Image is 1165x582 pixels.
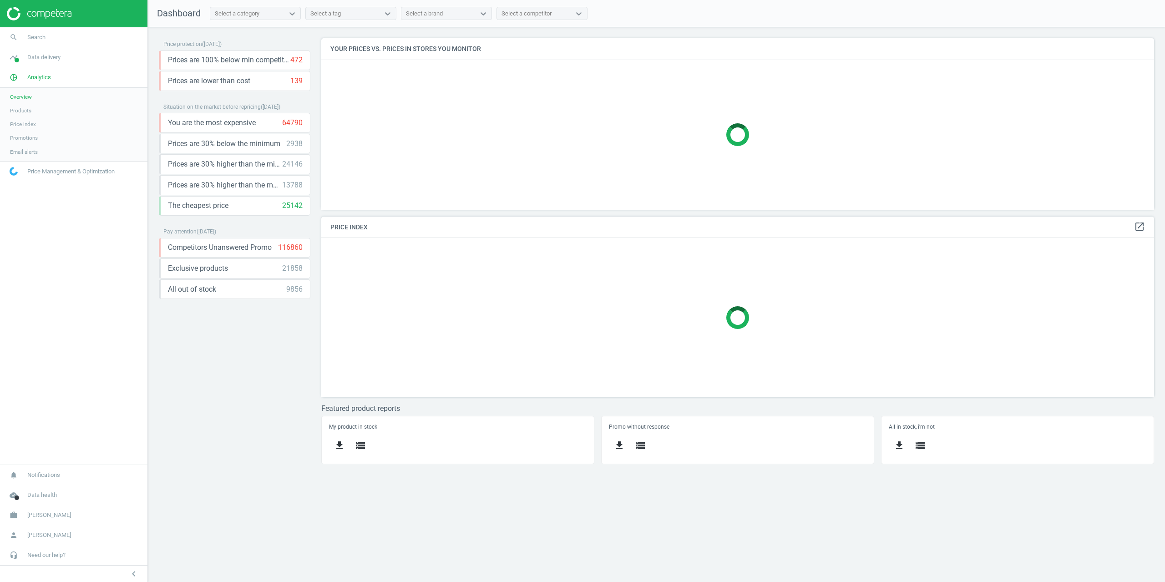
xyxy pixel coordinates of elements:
[27,511,71,519] span: [PERSON_NAME]
[329,424,586,430] h5: My product in stock
[350,435,371,456] button: storage
[27,73,51,81] span: Analytics
[5,69,22,86] i: pie_chart_outlined
[10,148,38,156] span: Email alerts
[197,228,216,235] span: ( [DATE] )
[157,8,201,19] span: Dashboard
[10,121,36,128] span: Price index
[894,440,905,451] i: get_app
[278,243,303,253] div: 116860
[282,159,303,169] div: 24146
[215,10,259,18] div: Select a category
[5,526,22,544] i: person
[329,435,350,456] button: get_app
[10,167,18,176] img: wGWNvw8QSZomAAAAABJRU5ErkJggg==
[168,139,280,149] span: Prices are 30% below the minimum
[27,551,66,559] span: Need our help?
[5,486,22,504] i: cloud_done
[635,440,646,451] i: storage
[609,424,866,430] h5: Promo without response
[282,201,303,211] div: 25142
[7,7,71,20] img: ajHJNr6hYgQAAAAASUVORK5CYII=
[910,435,931,456] button: storage
[1134,221,1145,232] i: open_in_new
[10,93,32,101] span: Overview
[168,243,272,253] span: Competitors Unanswered Promo
[310,10,341,18] div: Select a tag
[282,180,303,190] div: 13788
[163,104,261,110] span: Situation on the market before repricing
[168,118,256,128] span: You are the most expensive
[286,139,303,149] div: 2938
[406,10,443,18] div: Select a brand
[27,53,61,61] span: Data delivery
[168,263,228,273] span: Exclusive products
[5,29,22,46] i: search
[286,284,303,294] div: 9856
[889,424,1146,430] h5: All in stock, i'm not
[915,440,926,451] i: storage
[5,547,22,564] i: headset_mic
[27,491,57,499] span: Data health
[5,506,22,524] i: work
[614,440,625,451] i: get_app
[630,435,651,456] button: storage
[168,76,250,86] span: Prices are lower than cost
[10,134,38,142] span: Promotions
[27,167,115,176] span: Price Management & Optimization
[202,41,222,47] span: ( [DATE] )
[168,284,216,294] span: All out of stock
[27,33,46,41] span: Search
[163,228,197,235] span: Pay attention
[501,10,552,18] div: Select a competitor
[290,76,303,86] div: 139
[282,263,303,273] div: 21858
[334,440,345,451] i: get_app
[27,471,60,479] span: Notifications
[321,217,1154,238] h4: Price Index
[609,435,630,456] button: get_app
[5,49,22,66] i: timeline
[5,466,22,484] i: notifications
[10,107,31,114] span: Products
[1134,221,1145,233] a: open_in_new
[261,104,280,110] span: ( [DATE] )
[163,41,202,47] span: Price protection
[889,435,910,456] button: get_app
[168,180,282,190] span: Prices are 30% higher than the maximal
[355,440,366,451] i: storage
[27,531,71,539] span: [PERSON_NAME]
[168,55,290,65] span: Prices are 100% below min competitor
[290,55,303,65] div: 472
[282,118,303,128] div: 64790
[122,568,145,580] button: chevron_left
[321,404,1154,413] h3: Featured product reports
[128,568,139,579] i: chevron_left
[168,159,282,169] span: Prices are 30% higher than the minimum
[168,201,228,211] span: The cheapest price
[321,38,1154,60] h4: Your prices vs. prices in stores you monitor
